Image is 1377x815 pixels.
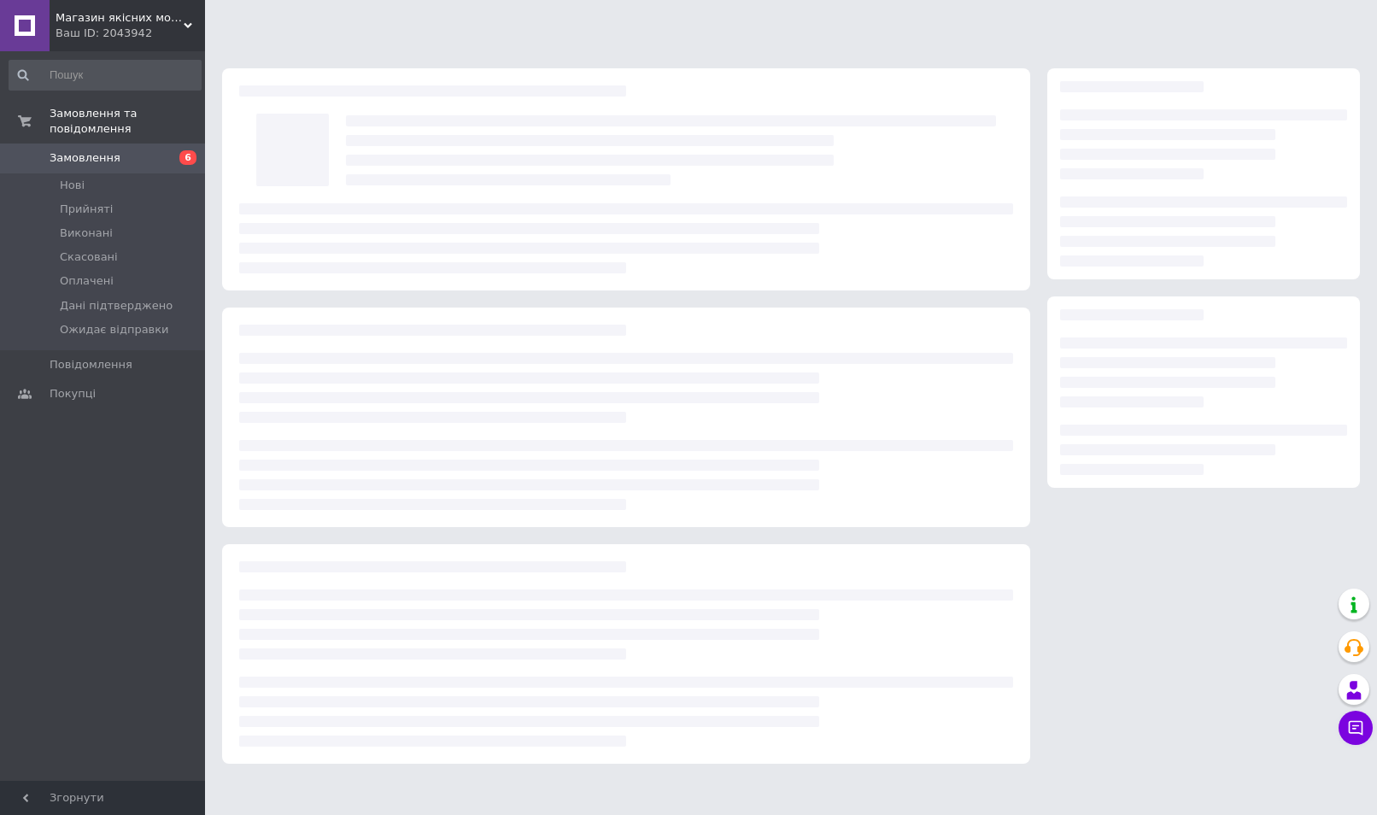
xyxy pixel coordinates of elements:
span: Нові [60,178,85,193]
input: Пошук [9,60,202,91]
span: Скасовані [60,249,118,265]
span: Ожидає відправки [60,322,169,337]
button: Чат з покупцем [1339,711,1373,745]
span: Дані підтверджено [60,298,173,314]
span: 6 [179,150,196,165]
span: Повідомлення [50,357,132,372]
span: Магазин якісних мобільних аксесуарів [56,10,184,26]
span: Замовлення та повідомлення [50,106,205,137]
div: Ваш ID: 2043942 [56,26,205,41]
span: Замовлення [50,150,120,166]
span: Виконані [60,226,113,241]
span: Прийняті [60,202,113,217]
span: Покупці [50,386,96,402]
span: Оплачені [60,273,114,289]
